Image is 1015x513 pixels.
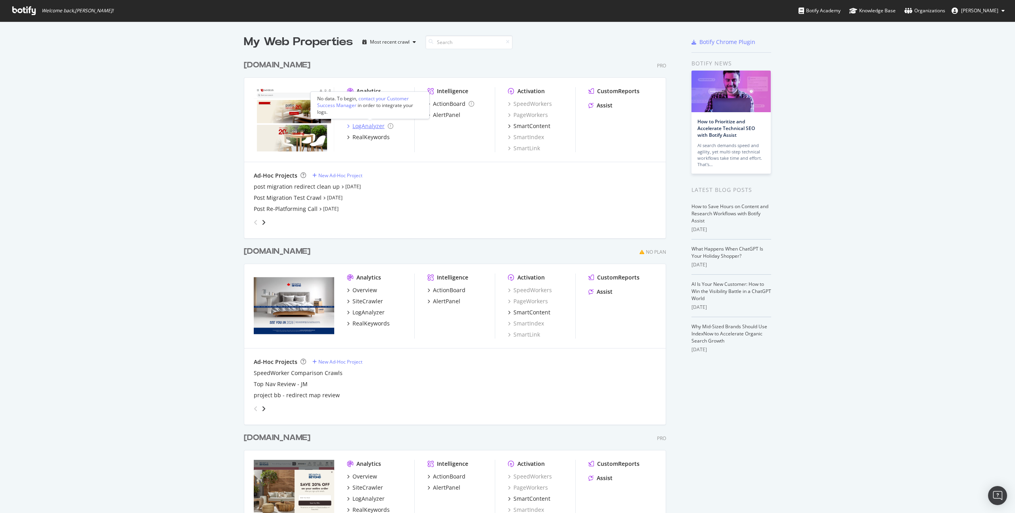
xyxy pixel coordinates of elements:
div: [DATE] [691,226,771,233]
div: New Ad-Hoc Project [318,172,362,179]
a: SiteCrawler [347,484,383,492]
div: Analytics [356,87,381,95]
div: project bb - redirect map review [254,391,340,399]
div: Intelligence [437,87,468,95]
div: angle-right [261,218,266,226]
img: overstocksecondary.com [254,87,334,151]
span: Welcome back, [PERSON_NAME] ! [42,8,113,14]
a: Overview [347,286,377,294]
a: Assist [588,474,613,482]
div: AlertPanel [433,111,460,119]
a: [DATE] [323,205,339,212]
a: RealKeywords [347,133,390,141]
div: Pro [657,435,666,442]
div: New Ad-Hoc Project [318,358,362,365]
div: Ad-Hoc Projects [254,358,297,366]
div: Open Intercom Messenger [988,486,1007,505]
a: Assist [588,288,613,296]
a: SiteCrawler [347,297,383,305]
a: PageWorkers [508,111,548,119]
a: New Ad-Hoc Project [312,358,362,365]
a: [DOMAIN_NAME] [244,246,314,257]
div: CustomReports [597,87,640,95]
div: Intelligence [437,460,468,468]
div: Activation [517,274,545,281]
div: Overview [352,286,377,294]
a: [DOMAIN_NAME] [244,432,314,444]
a: SpeedWorkers [508,286,552,294]
button: Most recent crawl [359,36,419,48]
a: PageWorkers [508,484,548,492]
div: angle-left [251,402,261,415]
a: SmartIndex [508,320,544,327]
a: ActionBoard [427,286,465,294]
a: CustomReports [588,87,640,95]
a: Overview [347,473,377,480]
a: How to Save Hours on Content and Research Workflows with Botify Assist [691,203,768,224]
div: CustomReports [597,460,640,468]
div: Latest Blog Posts [691,186,771,194]
a: Assist [588,101,613,109]
a: AlertPanel [427,484,460,492]
a: SmartLink [508,331,540,339]
div: SmartContent [513,122,550,130]
a: Botify Chrome Plugin [691,38,755,46]
div: Analytics [356,274,381,281]
div: Organizations [904,7,945,15]
div: Most recent crawl [370,40,410,44]
div: Assist [597,101,613,109]
div: Botify Academy [799,7,841,15]
div: Knowledge Base [849,7,896,15]
a: SpeedWorker Comparison Crawls [254,369,343,377]
input: Search [425,35,513,49]
button: [PERSON_NAME] [945,4,1011,17]
div: No Plan [646,249,666,255]
span: James McMahon [961,7,998,14]
a: How to Prioritize and Accelerate Technical SEO with Botify Assist [697,118,755,138]
div: angle-left [251,216,261,229]
a: LogAnalyzer [347,122,393,130]
a: Post Migration Test Crawl [254,194,322,202]
div: Overview [352,473,377,480]
a: post migration redirect clean up [254,183,340,191]
div: contact your Customer Success Manager [317,95,409,109]
a: [DOMAIN_NAME] [244,59,314,71]
div: RealKeywords [352,133,390,141]
div: [DATE] [691,346,771,353]
div: LogAnalyzer [352,122,385,130]
a: CustomReports [588,460,640,468]
img: overstock.ca [254,274,334,338]
div: RealKeywords [352,320,390,327]
a: SpeedWorkers [508,473,552,480]
div: CustomReports [597,274,640,281]
a: SmartIndex [508,133,544,141]
a: RealKeywords [347,320,390,327]
a: SmartLink [508,144,540,152]
div: Activation [517,460,545,468]
div: Top Nav Review - JM [254,380,308,388]
div: Assist [597,288,613,296]
div: AlertPanel [433,484,460,492]
a: SpeedWorkers [508,100,552,108]
div: Botify Chrome Plugin [699,38,755,46]
a: New Ad-Hoc Project [312,172,362,179]
a: CustomReports [588,274,640,281]
img: How to Prioritize and Accelerate Technical SEO with Botify Assist [691,71,771,112]
div: SiteCrawler [352,297,383,305]
div: Analytics [356,460,381,468]
div: [DATE] [691,261,771,268]
a: Why Mid-Sized Brands Should Use IndexNow to Accelerate Organic Search Growth [691,323,767,344]
a: ActionBoard [427,100,474,108]
div: Pro [657,62,666,69]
